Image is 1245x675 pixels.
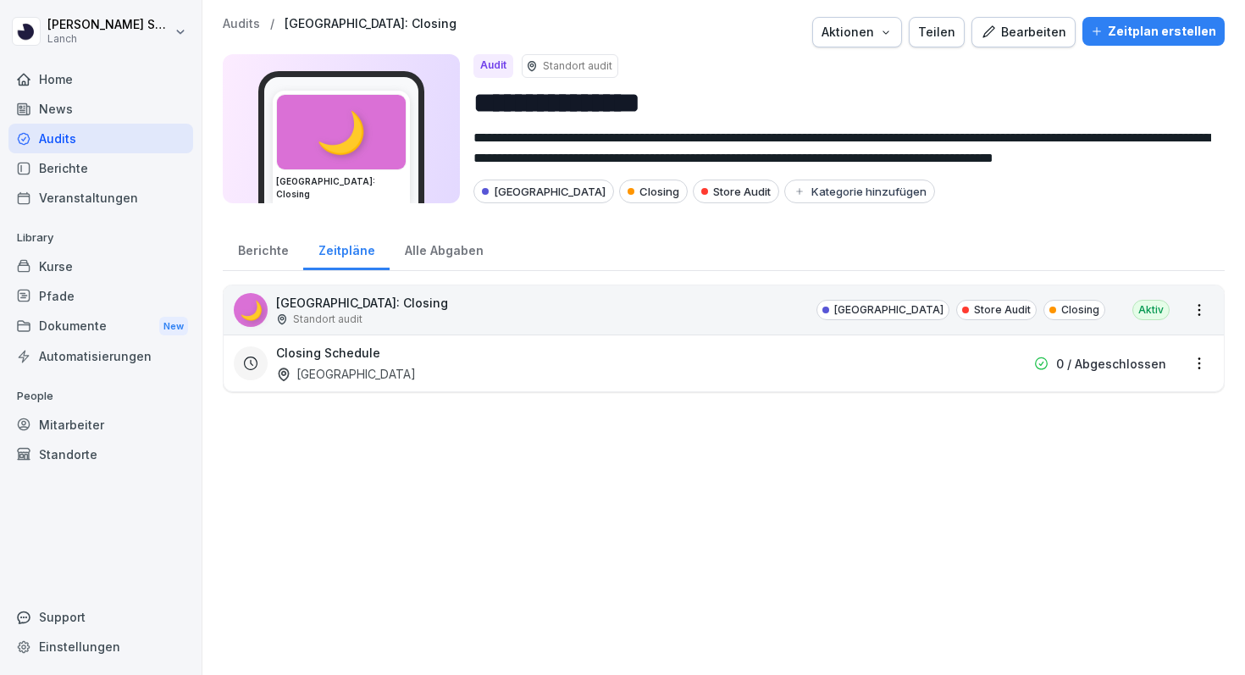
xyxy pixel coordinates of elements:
a: Mitarbeiter [8,410,193,440]
button: Zeitplan erstellen [1082,17,1225,46]
p: [PERSON_NAME] Sonnen [47,18,171,32]
button: Kategorie hinzufügen [784,180,935,203]
div: Aktiv [1132,300,1170,320]
a: Automatisierungen [8,341,193,371]
div: New [159,317,188,336]
p: [GEOGRAPHIC_DATA] [834,302,943,318]
a: Pfade [8,281,193,311]
a: Zeitpläne [303,227,390,270]
div: Aktionen [822,23,893,41]
div: Teilen [918,23,955,41]
p: Closing [1061,302,1099,318]
p: / [270,17,274,31]
div: Dokumente [8,311,193,342]
a: Home [8,64,193,94]
div: Support [8,602,193,632]
div: Audit [473,54,513,78]
div: Closing [619,180,688,203]
a: Veranstaltungen [8,183,193,213]
h3: Closing Schedule [276,344,380,362]
button: Aktionen [812,17,902,47]
p: 0 / Abgeschlossen [1056,355,1166,373]
a: Berichte [8,153,193,183]
a: Audits [8,124,193,153]
div: [GEOGRAPHIC_DATA] [473,180,614,203]
a: Berichte [223,227,303,270]
p: Library [8,224,193,252]
a: Kurse [8,252,193,281]
p: Standort audit [543,58,612,74]
a: Standorte [8,440,193,469]
p: Standort audit [293,312,362,327]
div: [GEOGRAPHIC_DATA] [276,365,416,383]
div: Bearbeiten [981,23,1066,41]
p: Lanch [47,33,171,45]
p: [GEOGRAPHIC_DATA]: Closing [276,294,448,312]
h3: [GEOGRAPHIC_DATA]: Closing [276,175,407,201]
button: Bearbeiten [971,17,1076,47]
a: Alle Abgaben [390,227,498,270]
div: Store Audit [693,180,779,203]
div: 🌙 [234,293,268,327]
p: People [8,383,193,410]
a: Einstellungen [8,632,193,661]
div: 🌙 [277,95,406,169]
div: Zeitplan erstellen [1091,22,1216,41]
p: Store Audit [974,302,1031,318]
a: DokumenteNew [8,311,193,342]
div: Kategorie hinzufügen [793,185,927,198]
a: News [8,94,193,124]
button: Teilen [909,17,965,47]
a: Audits [223,17,260,31]
a: [GEOGRAPHIC_DATA]: Closing [285,17,456,31]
